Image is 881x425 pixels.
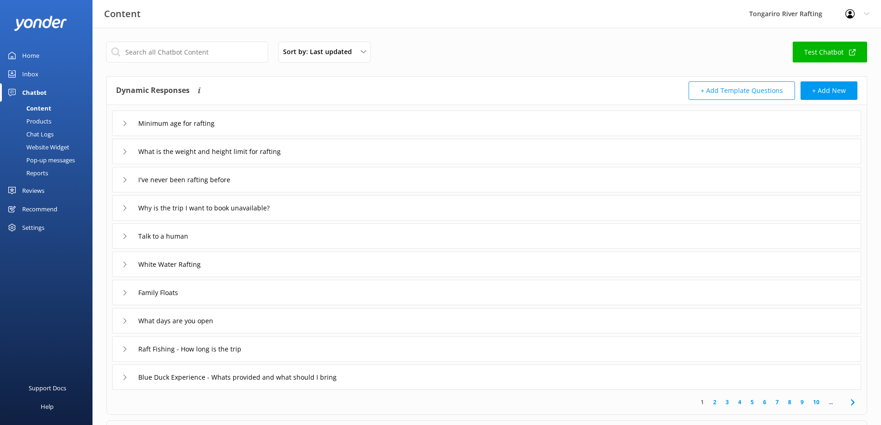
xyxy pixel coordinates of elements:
h3: Content [104,6,141,21]
div: Settings [22,218,44,237]
a: 5 [746,398,758,407]
a: Test Chatbot [793,42,867,62]
h4: Dynamic Responses [116,81,190,100]
a: 3 [721,398,733,407]
button: + Add New [801,81,857,100]
a: 8 [783,398,796,407]
a: 7 [771,398,783,407]
a: 4 [733,398,746,407]
div: Help [41,397,54,416]
div: Chatbot [22,83,47,102]
div: Pop-up messages [6,154,75,166]
img: yonder-white-logo.png [14,16,67,31]
div: Recommend [22,200,57,218]
div: Support Docs [29,379,66,397]
div: Products [6,115,51,128]
a: 2 [708,398,721,407]
input: Search all Chatbot Content [106,42,268,62]
a: Chat Logs [6,128,92,141]
div: Inbox [22,65,38,83]
a: Pop-up messages [6,154,92,166]
a: Reports [6,166,92,179]
div: Reports [6,166,48,179]
a: 6 [758,398,771,407]
a: Content [6,102,92,115]
button: + Add Template Questions [689,81,795,100]
div: Chat Logs [6,128,54,141]
div: Website Widget [6,141,69,154]
a: 10 [808,398,824,407]
div: Content [6,102,51,115]
a: 1 [696,398,708,407]
a: Products [6,115,92,128]
div: Reviews [22,181,44,200]
a: Website Widget [6,141,92,154]
span: Sort by: Last updated [283,47,357,57]
span: ... [824,398,838,407]
div: Home [22,46,39,65]
a: 9 [796,398,808,407]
